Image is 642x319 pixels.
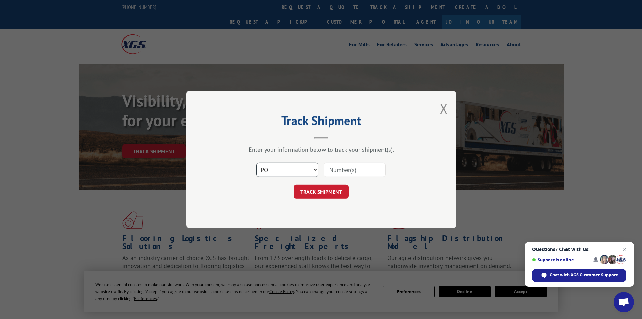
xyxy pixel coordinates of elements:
[532,257,589,262] span: Support is online
[440,100,448,117] button: Close modal
[532,247,626,252] span: Questions? Chat with us!
[550,272,618,278] span: Chat with XGS Customer Support
[614,292,634,312] div: Open chat
[294,185,349,199] button: TRACK SHIPMENT
[532,269,626,282] div: Chat with XGS Customer Support
[621,245,629,254] span: Close chat
[324,163,386,177] input: Number(s)
[220,145,422,153] div: Enter your information below to track your shipment(s).
[220,116,422,129] h2: Track Shipment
